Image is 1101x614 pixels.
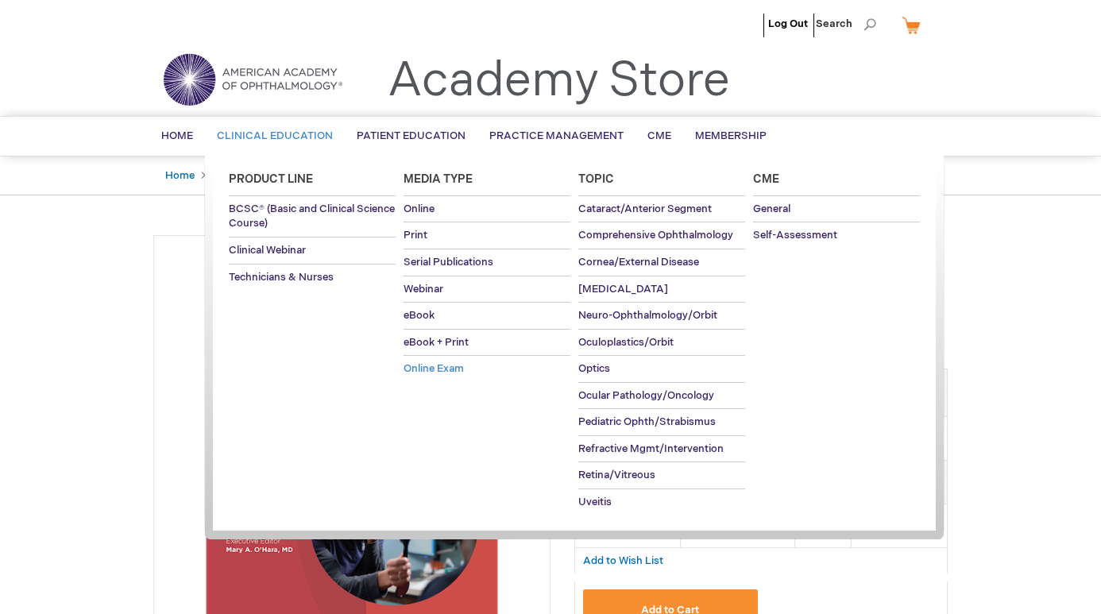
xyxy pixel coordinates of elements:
span: Print [404,229,427,241]
span: Oculoplastics/Orbit [578,336,674,349]
span: Neuro-Ophthalmology/Orbit [578,309,717,322]
span: eBook + Print [404,336,469,349]
span: Membership [695,129,767,142]
span: Online Exam [404,362,464,375]
span: Topic [578,172,614,186]
span: Clinical Education [217,129,333,142]
span: Cataract/Anterior Segment [578,203,712,215]
span: Add to Wish List [583,554,663,567]
a: Home [165,169,195,182]
span: Cornea/External Disease [578,256,699,268]
span: Webinar [404,283,443,295]
span: Practice Management [489,129,624,142]
a: Add to Wish List [583,554,663,567]
span: Self-Assessment [753,229,837,241]
span: Optics [578,362,610,375]
span: Uveitis [578,496,612,508]
span: BCSC® (Basic and Clinical Science Course) [229,203,395,230]
span: CME [647,129,671,142]
span: General [753,203,790,215]
a: Log Out [768,17,808,30]
span: Cme [753,172,779,186]
span: Technicians & Nurses [229,271,334,284]
span: Serial Publications [404,256,493,268]
span: Clinical Webinar [229,244,306,257]
span: Patient Education [357,129,466,142]
span: Media Type [404,172,473,186]
span: Retina/Vitreous [578,469,655,481]
span: Ocular Pathology/Oncology [578,389,714,402]
span: Refractive Mgmt/Intervention [578,442,724,455]
span: [MEDICAL_DATA] [578,283,668,295]
span: Product Line [229,172,313,186]
span: eBook [404,309,435,322]
span: Online [404,203,435,215]
span: Home [161,129,193,142]
span: Search [816,8,876,40]
span: Pediatric Ophth/Strabismus [578,415,716,428]
a: Academy Store [388,52,730,110]
span: Comprehensive Ophthalmology [578,229,733,241]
